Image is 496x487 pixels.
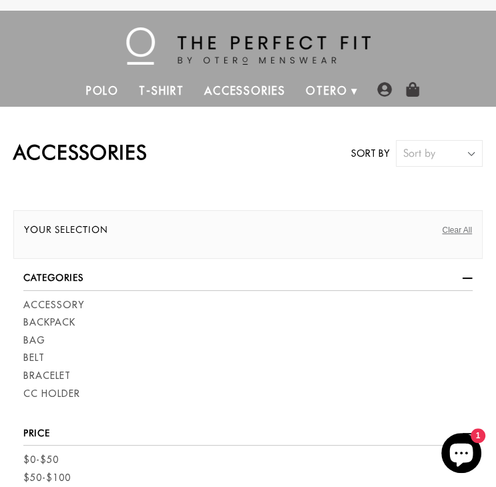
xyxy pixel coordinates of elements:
a: Accessories [194,75,296,107]
h3: Price [23,428,473,446]
a: Bag [23,334,45,348]
a: Polo [76,75,130,107]
label: Sort by [351,147,389,161]
a: Accessory [23,298,84,312]
a: $50-$100 [23,471,71,485]
a: Bracelet [23,369,71,383]
a: $0-$50 [23,453,59,467]
a: Otero [296,75,358,107]
h2: Accessories [13,140,147,164]
img: user-account-icon.png [377,82,392,97]
a: Belt [23,351,45,365]
img: shopping-bag-icon.png [405,82,420,97]
a: T-Shirt [129,75,194,107]
h3: Categories [23,272,473,291]
a: CC Holder [23,387,80,401]
inbox-online-store-chat: Shopify online store chat [437,433,485,476]
h2: Your selection [24,224,472,242]
a: Clear All [442,224,472,236]
a: Backpack [23,316,75,330]
img: The Perfect Fit - by Otero Menswear - Logo [126,27,370,65]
